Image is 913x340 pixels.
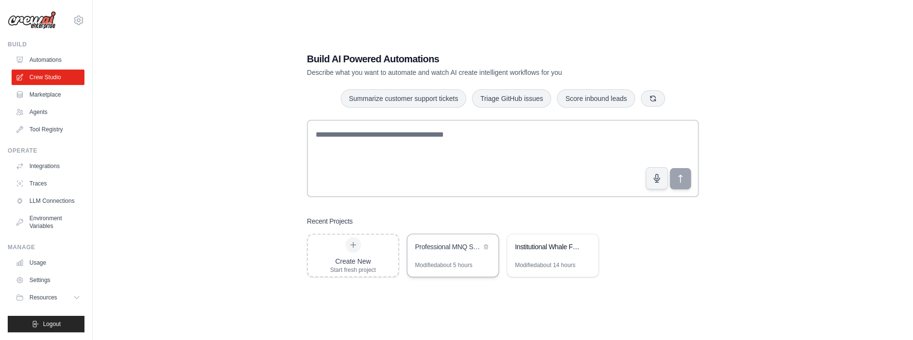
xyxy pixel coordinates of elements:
div: Create New [330,256,376,266]
a: Environment Variables [12,211,84,234]
img: Logo [8,11,56,29]
button: Triage GitHub issues [472,89,551,108]
div: Professional MNQ Scalping Intelligence Platform [415,242,481,252]
a: Tool Registry [12,122,84,137]
button: Delete project [481,242,491,252]
a: Marketplace [12,87,84,102]
span: Logout [43,320,61,328]
a: Crew Studio [12,70,84,85]
button: Score inbound leads [557,89,635,108]
button: Click to speak your automation idea [646,167,668,189]
span: Resources [29,294,57,301]
div: Manage [8,243,84,251]
h3: Recent Projects [307,216,353,226]
div: Operate [8,147,84,155]
a: Usage [12,255,84,270]
button: Get new suggestions [641,90,665,107]
div: Institutional Whale Following - Outlook Integration [515,242,581,252]
button: Summarize customer support tickets [341,89,466,108]
div: Modified about 14 hours [515,261,575,269]
a: Integrations [12,158,84,174]
a: Agents [12,104,84,120]
iframe: Chat Widget [865,294,913,340]
a: LLM Connections [12,193,84,209]
a: Automations [12,52,84,68]
button: Logout [8,316,84,332]
p: Describe what you want to automate and watch AI create intelligent workflows for you [307,68,631,77]
div: Build [8,41,84,48]
h1: Build AI Powered Automations [307,52,631,66]
a: Settings [12,272,84,288]
div: Modified about 5 hours [415,261,472,269]
div: Start fresh project [330,266,376,274]
a: Traces [12,176,84,191]
button: Resources [12,290,84,305]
